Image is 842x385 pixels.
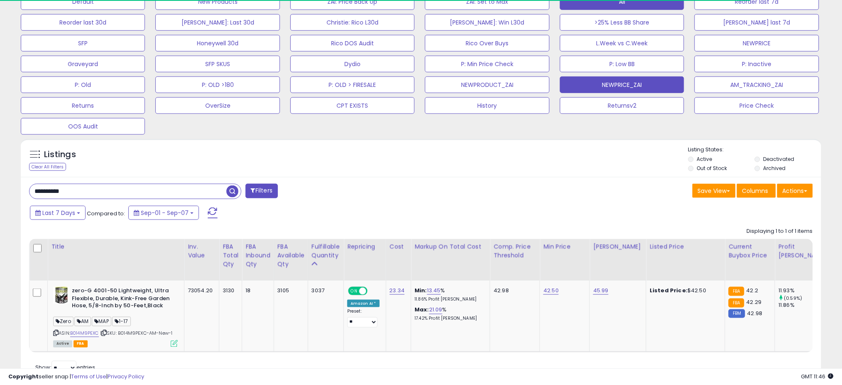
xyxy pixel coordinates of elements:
[425,77,549,93] button: NEWPRODUCT_ZAI
[729,242,771,260] div: Current Buybox Price
[53,287,178,346] div: ASIN:
[290,56,415,72] button: Dydio
[366,288,380,295] span: OFF
[778,242,828,260] div: Profit [PERSON_NAME]
[650,287,719,294] div: $42.50
[312,287,337,294] div: 3037
[801,373,834,380] span: 2025-09-15 11:46 GMT
[429,306,442,314] a: 21.09
[21,97,145,114] button: Returns
[290,77,415,93] button: P: OLD > FIRESALE
[155,97,280,114] button: OverSize
[742,187,768,195] span: Columns
[245,287,268,294] div: 18
[277,287,302,294] div: 3105
[411,239,490,281] th: The percentage added to the cost of goods (COGS) that forms the calculator for Min & Max prices.
[415,306,484,322] div: %
[155,56,280,72] button: SFP SKUS
[560,35,684,52] button: L.Week vs C.Week
[747,227,813,235] div: Displaying 1 to 1 of 1 items
[737,184,776,198] button: Columns
[347,309,380,328] div: Preset:
[245,242,270,269] div: FBA inbound Qty
[347,242,383,251] div: Repricing
[415,286,427,294] b: Min:
[650,286,687,294] b: Listed Price:
[245,184,278,198] button: Filters
[390,286,405,295] a: 23.34
[42,209,75,217] span: Last 7 Days
[560,97,684,114] button: Returnsv2
[72,287,173,312] b: zero-G 4001-50 Lightweight, Ultra Flexible, Durable, Kink-Free Garden Hose, 5/8-Inch by 50-Feet,B...
[155,77,280,93] button: P: OLD >180
[784,295,803,301] small: (0.59%)
[53,317,74,326] span: Zero
[112,317,131,326] span: 1-17
[695,35,819,52] button: NEWPRICE
[223,287,236,294] div: 3130
[44,149,76,160] h5: Listings
[223,242,238,269] div: FBA Total Qty
[21,118,145,135] button: OOS Audit
[70,330,99,337] a: B014M9PEXC
[290,97,415,114] button: CPT EXISTS
[290,14,415,31] button: Christie: Rico L30d
[763,165,786,172] label: Archived
[29,163,66,171] div: Clear All Filters
[415,242,486,251] div: Markup on Total Cost
[349,288,359,295] span: ON
[427,286,441,295] a: 13.45
[697,165,727,172] label: Out of Stock
[746,298,762,306] span: 42.29
[778,302,831,309] div: 11.86%
[695,56,819,72] button: P: Inactive
[747,310,763,318] span: 42.98
[21,56,145,72] button: Graveyard
[21,77,145,93] button: P: Old
[155,35,280,52] button: Honeywell 30d
[51,242,181,251] div: Title
[425,14,549,31] button: [PERSON_NAME]: Win L30d
[692,184,736,198] button: Save View
[415,296,484,302] p: 11.86% Profit [PERSON_NAME]
[53,341,72,348] span: All listings currently available for purchase on Amazon
[543,286,559,295] a: 42.50
[729,299,744,308] small: FBA
[493,287,533,294] div: 42.98
[74,341,88,348] span: FBA
[688,146,821,154] p: Listing States:
[290,35,415,52] button: Rico DOS Audit
[87,210,125,217] span: Compared to:
[695,97,819,114] button: Price Check
[71,373,106,380] a: Terms of Use
[30,206,86,220] button: Last 7 Days
[746,286,759,294] span: 42.2
[763,155,794,163] label: Deactivated
[8,373,144,381] div: seller snap | |
[53,287,70,304] img: 51C1K3wHTzL._SL40_.jpg
[21,14,145,31] button: Reorder last 30d
[777,184,813,198] button: Actions
[778,287,831,294] div: 11.93%
[560,77,684,93] button: NEWPRICE_ZAI
[100,330,172,337] span: | SKU: B014M9PEXC-AM-New-1
[415,287,484,302] div: %
[729,287,744,296] small: FBA
[493,242,536,260] div: Comp. Price Threshold
[543,242,586,251] div: Min Price
[155,14,280,31] button: [PERSON_NAME]: Last 30d
[650,242,722,251] div: Listed Price
[593,286,609,295] a: 45.99
[593,242,643,251] div: [PERSON_NAME]
[415,306,429,314] b: Max:
[415,316,484,322] p: 17.42% Profit [PERSON_NAME]
[697,155,712,163] label: Active
[312,242,340,260] div: Fulfillable Quantity
[425,97,549,114] button: History
[8,373,39,380] strong: Copyright
[277,242,304,269] div: FBA Available Qty
[425,35,549,52] button: Rico Over Buys
[560,14,684,31] button: >25% Less BB Share
[729,309,745,318] small: FBM
[347,300,380,307] div: Amazon AI *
